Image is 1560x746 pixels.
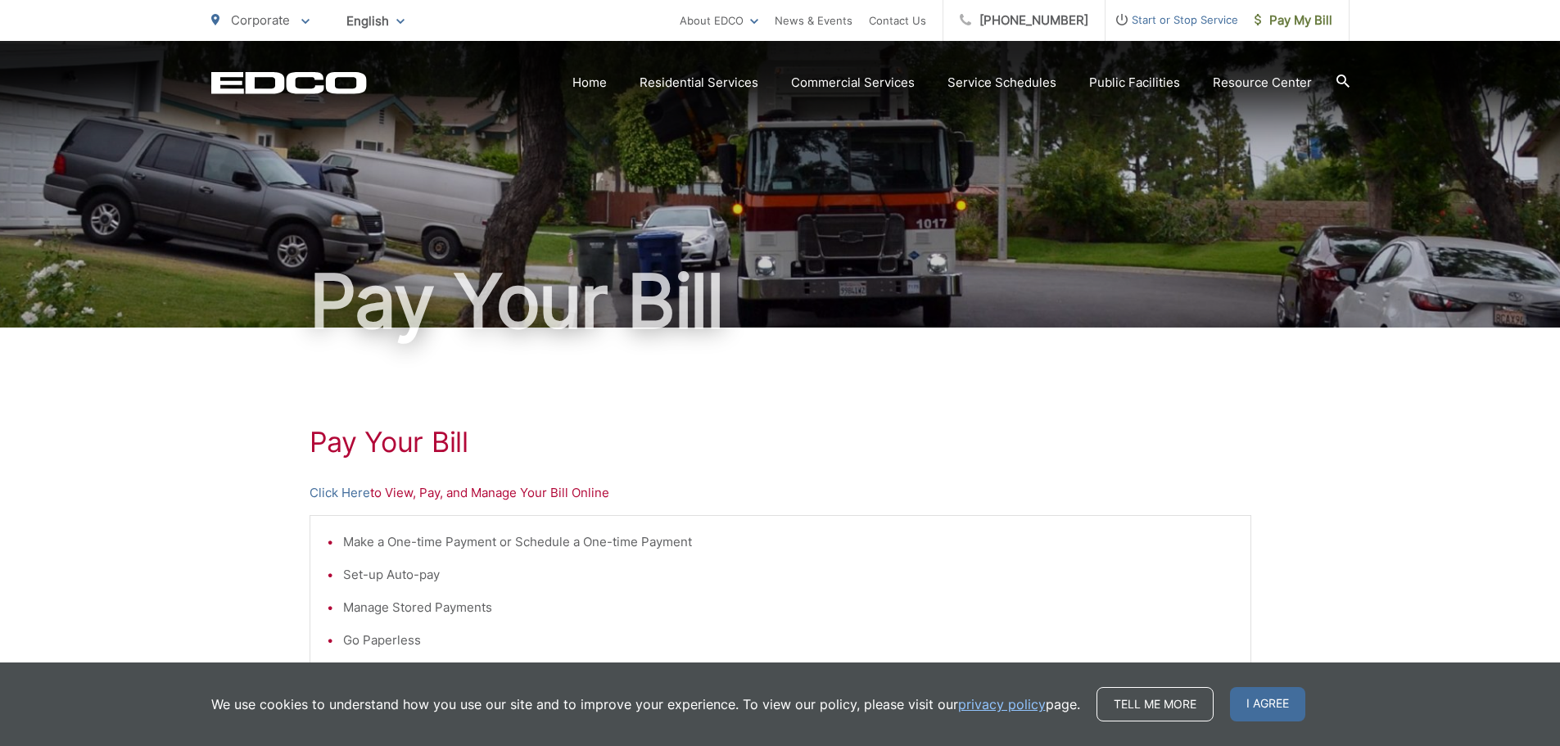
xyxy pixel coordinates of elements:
[211,694,1080,714] p: We use cookies to understand how you use our site and to improve your experience. To view our pol...
[1097,687,1214,721] a: Tell me more
[869,11,926,30] a: Contact Us
[958,694,1046,714] a: privacy policy
[231,12,290,28] span: Corporate
[211,71,367,94] a: EDCD logo. Return to the homepage.
[211,260,1350,342] h1: Pay Your Bill
[947,73,1056,93] a: Service Schedules
[310,483,1251,503] p: to View, Pay, and Manage Your Bill Online
[1213,73,1312,93] a: Resource Center
[343,631,1234,650] li: Go Paperless
[1255,11,1332,30] span: Pay My Bill
[1089,73,1180,93] a: Public Facilities
[334,7,417,35] span: English
[310,426,1251,459] h1: Pay Your Bill
[680,11,758,30] a: About EDCO
[310,483,370,503] a: Click Here
[775,11,852,30] a: News & Events
[572,73,607,93] a: Home
[343,565,1234,585] li: Set-up Auto-pay
[791,73,915,93] a: Commercial Services
[343,598,1234,617] li: Manage Stored Payments
[1230,687,1305,721] span: I agree
[343,532,1234,552] li: Make a One-time Payment or Schedule a One-time Payment
[640,73,758,93] a: Residential Services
